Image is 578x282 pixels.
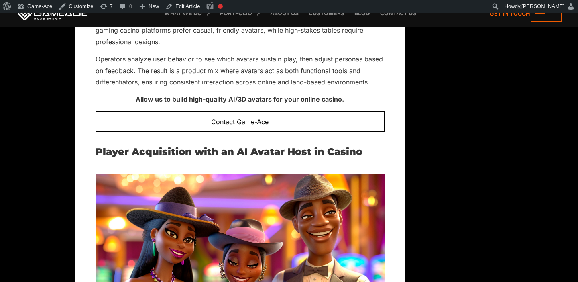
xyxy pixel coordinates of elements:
h2: Player Acquisition with an AI Avatar Host in Casino [96,147,385,157]
div: Focus keyphrase not set [218,4,223,9]
p: Operators analyze user behavior to see which avatars sustain play, then adjust personas based on ... [96,53,385,88]
strong: Allow us to build high-quality AI/3D avatars for your online casino. [136,95,344,103]
span: [PERSON_NAME] [521,3,564,9]
a: Contact Game-Ace [96,111,385,132]
a: Get in touch [484,5,562,22]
